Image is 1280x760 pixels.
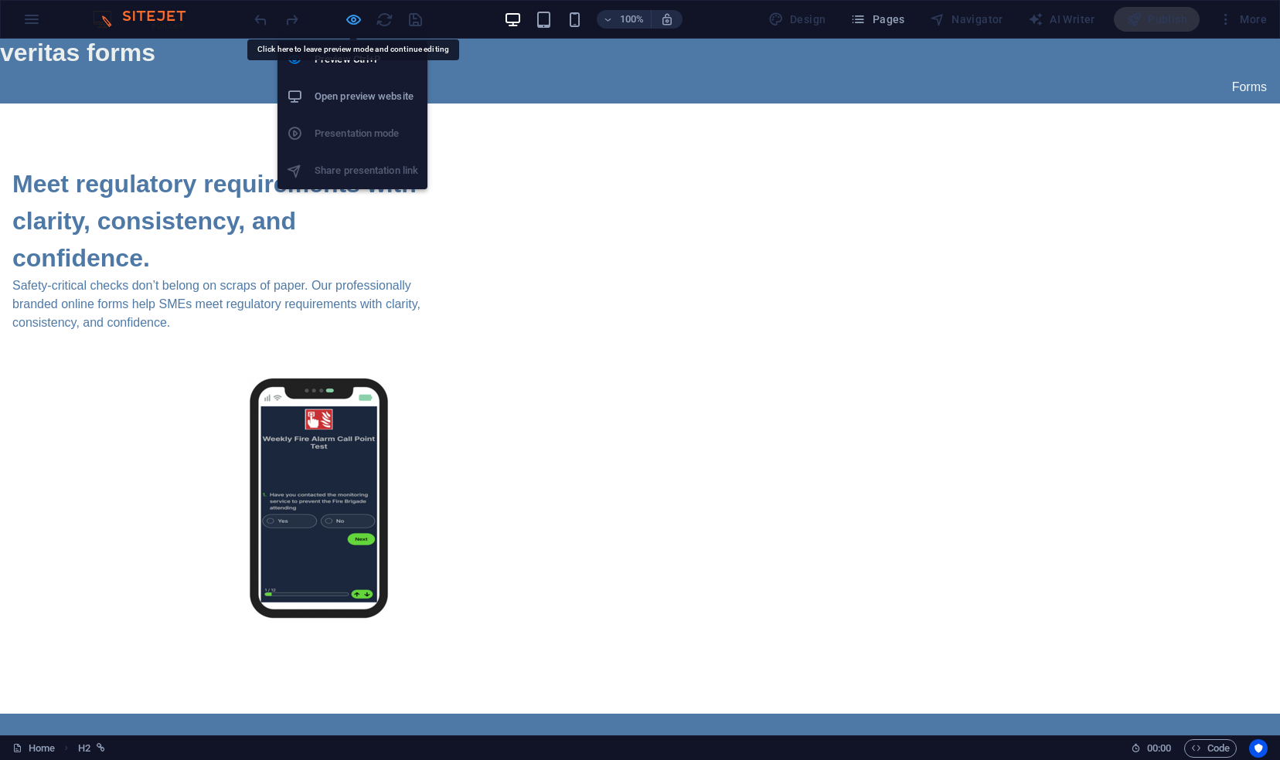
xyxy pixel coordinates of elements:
button: Usercentrics [1249,739,1268,758]
h6: Session time [1131,739,1172,758]
i: On resize automatically adjust zoom level to fit chosen device. [660,12,674,26]
nav: breadcrumb [78,739,105,758]
button: 100% [597,10,652,29]
span: Safety-critical checks don’t belong on scraps of paper. Our professionally branded online forms h... [12,240,420,290]
button: Pages [844,7,911,32]
h6: Preview Ctrl+P [315,50,418,69]
h6: Open preview website [315,87,418,106]
a: Click to cancel selection. Double-click to open Pages [12,739,55,758]
i: This element is linked [97,744,105,752]
span: Pages [850,12,904,27]
a: Forms [1219,32,1280,65]
span: Code [1191,739,1230,758]
img: Editor Logo [89,10,205,29]
span: 00 00 [1147,739,1171,758]
span: : [1158,742,1160,754]
button: Code [1184,739,1237,758]
h6: 100% [620,10,645,29]
strong: Meet regulatory requirements with clarity, consistency, and confidence. [12,131,417,233]
span: Click to select. Double-click to edit [78,739,90,758]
